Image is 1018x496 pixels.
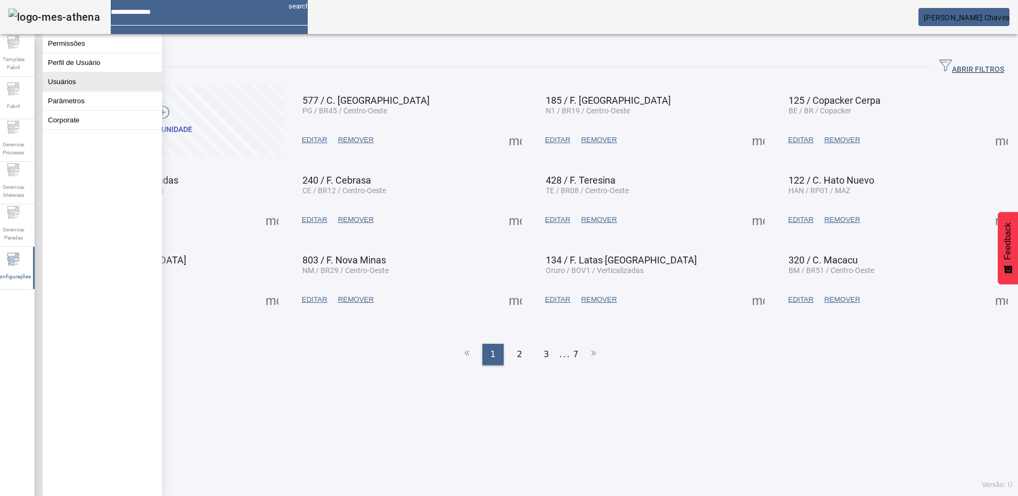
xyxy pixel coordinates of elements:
span: EDITAR [545,294,571,305]
span: NM / BR29 / Centro-Oeste [302,266,389,275]
span: EDITAR [788,135,814,145]
span: REMOVER [338,294,374,305]
button: Mais [749,130,768,150]
button: Corporate [43,111,162,129]
button: EDITAR [297,210,333,229]
span: 185 / F. [GEOGRAPHIC_DATA] [546,95,671,106]
li: ... [560,344,570,365]
span: Fabril [4,99,23,113]
span: REMOVER [338,135,374,145]
div: Criar unidade [138,125,192,135]
span: REMOVER [824,135,860,145]
span: EDITAR [788,214,814,225]
span: REMOVER [581,135,617,145]
button: REMOVER [576,210,622,229]
span: BE / BR / Copacker [789,106,851,115]
span: Versão: () [982,481,1013,489]
button: Mais [749,290,768,309]
button: EDITAR [540,210,576,229]
button: EDITAR [783,130,819,150]
span: 125 / Copacker Cerpa [789,95,881,106]
button: REMOVER [333,130,379,150]
img: logo-mes-athena [9,9,100,26]
button: Permissões [43,34,162,53]
button: Mais [992,290,1011,309]
button: Parâmetros [43,92,162,110]
span: BM / BR51 / Centro-Oeste [789,266,874,275]
button: REMOVER [576,290,622,309]
span: REMOVER [824,294,860,305]
button: Mais [506,290,525,309]
span: HAN / RP01 / MAZ [789,186,850,195]
span: EDITAR [788,294,814,305]
button: EDITAR [540,130,576,150]
button: ABRIR FILTROS [931,57,1013,77]
span: Oruro / BOV1 / Verticalizadas [546,266,644,275]
button: Perfil de Usuário [43,53,162,72]
button: Mais [262,290,282,309]
button: REMOVER [819,130,865,150]
span: REMOVER [581,294,617,305]
span: [PERSON_NAME] Chaves [924,13,1009,22]
button: Usuários [43,72,162,91]
button: Mais [749,210,768,229]
span: 2 [517,348,522,361]
span: N1 / BR19 / Centro-Oeste [546,106,630,115]
button: Criar unidade [48,85,283,156]
span: REMOVER [338,214,374,225]
button: REMOVER [576,130,622,150]
button: Feedback - Mostrar pesquisa [998,212,1018,284]
span: 240 / F. Cebrasa [302,175,371,186]
button: Mais [262,210,282,229]
span: REMOVER [581,214,617,225]
span: 134 / F. Latas [GEOGRAPHIC_DATA] [546,254,697,266]
button: REMOVER [819,210,865,229]
button: EDITAR [783,290,819,309]
span: EDITAR [302,135,327,145]
span: CE / BR12 / Centro-Oeste [302,186,386,195]
span: 803 / F. Nova Minas [302,254,386,266]
button: Mais [506,130,525,150]
span: REMOVER [824,214,860,225]
span: Feedback [1003,222,1013,260]
span: ABRIR FILTROS [939,59,1004,75]
span: EDITAR [302,214,327,225]
button: REMOVER [333,290,379,309]
span: 577 / C. [GEOGRAPHIC_DATA] [302,95,430,106]
span: 320 / C. Macacu [789,254,858,266]
span: TE / BR08 / Centro-Oeste [546,186,629,195]
button: EDITAR [540,290,576,309]
button: EDITAR [783,210,819,229]
button: REMOVER [333,210,379,229]
span: 3 [544,348,549,361]
span: 428 / F. Teresina [546,175,615,186]
span: PG / BR45 / Centro-Oeste [302,106,387,115]
button: Mais [506,210,525,229]
span: 122 / C. Hato Nuevo [789,175,874,186]
button: Mais [992,210,1011,229]
span: EDITAR [302,294,327,305]
button: Mais [992,130,1011,150]
button: EDITAR [297,290,333,309]
li: 7 [573,344,578,365]
span: EDITAR [545,214,571,225]
button: REMOVER [819,290,865,309]
span: EDITAR [545,135,571,145]
button: EDITAR [297,130,333,150]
